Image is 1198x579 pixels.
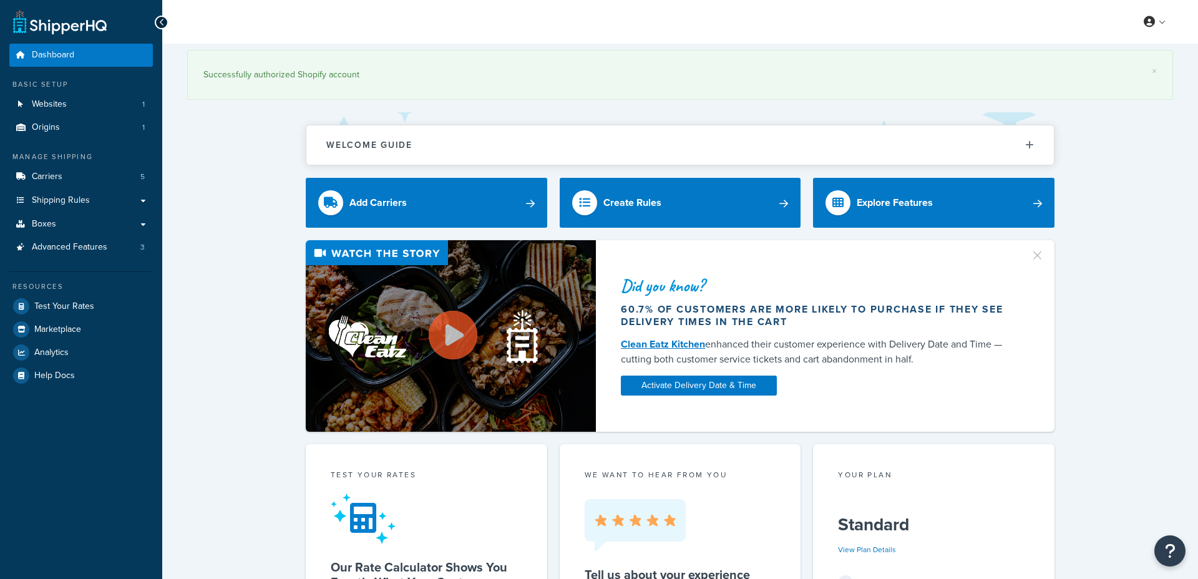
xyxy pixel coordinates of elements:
[1154,535,1186,567] button: Open Resource Center
[9,213,153,236] a: Boxes
[9,281,153,292] div: Resources
[34,301,94,312] span: Test Your Rates
[9,236,153,259] li: Advanced Features
[9,44,153,67] a: Dashboard
[9,236,153,259] a: Advanced Features3
[9,116,153,139] li: Origins
[326,140,412,150] h2: Welcome Guide
[9,295,153,318] a: Test Your Rates
[621,337,1015,367] div: enhanced their customer experience with Delivery Date and Time — cutting both customer service ti...
[9,152,153,162] div: Manage Shipping
[9,93,153,116] li: Websites
[32,50,74,61] span: Dashboard
[331,469,522,484] div: Test your rates
[142,122,145,133] span: 1
[9,116,153,139] a: Origins1
[306,125,1054,165] button: Welcome Guide
[306,240,596,432] img: Video thumbnail
[349,194,407,212] div: Add Carriers
[306,178,547,228] a: Add Carriers
[34,324,81,335] span: Marketplace
[621,337,705,351] a: Clean Eatz Kitchen
[32,195,90,206] span: Shipping Rules
[1152,66,1157,76] a: ×
[34,348,69,358] span: Analytics
[9,189,153,212] a: Shipping Rules
[203,66,1157,84] div: Successfully authorized Shopify account
[9,165,153,188] li: Carriers
[9,93,153,116] a: Websites1
[140,172,145,182] span: 5
[142,99,145,110] span: 1
[9,341,153,364] a: Analytics
[9,79,153,90] div: Basic Setup
[585,469,776,480] p: we want to hear from you
[32,99,67,110] span: Websites
[32,172,62,182] span: Carriers
[838,515,1030,535] h5: Standard
[32,219,56,230] span: Boxes
[813,178,1054,228] a: Explore Features
[9,318,153,341] a: Marketplace
[32,242,107,253] span: Advanced Features
[9,165,153,188] a: Carriers5
[838,469,1030,484] div: Your Plan
[603,194,661,212] div: Create Rules
[34,371,75,381] span: Help Docs
[560,178,801,228] a: Create Rules
[621,277,1015,294] div: Did you know?
[32,122,60,133] span: Origins
[621,303,1015,328] div: 60.7% of customers are more likely to purchase if they see delivery times in the cart
[621,376,777,396] a: Activate Delivery Date & Time
[838,544,896,555] a: View Plan Details
[857,194,933,212] div: Explore Features
[140,242,145,253] span: 3
[9,364,153,387] a: Help Docs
